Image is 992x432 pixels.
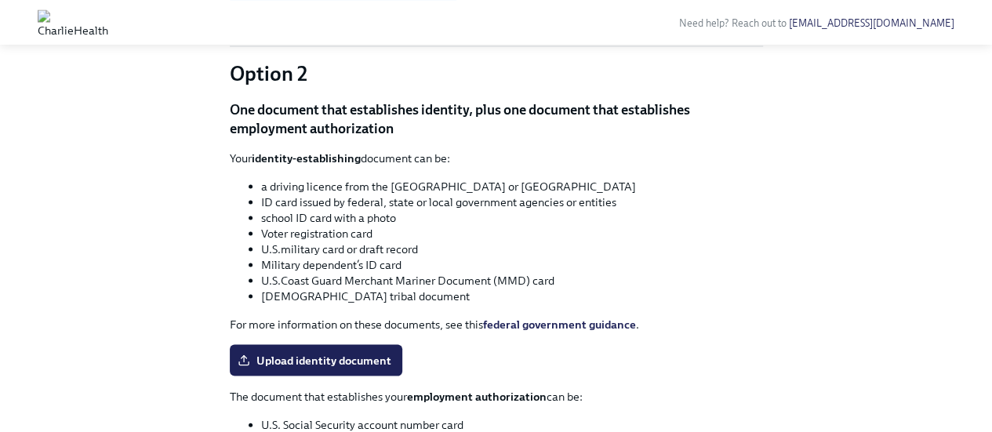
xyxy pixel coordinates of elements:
[679,16,954,28] span: Need help? Reach out to
[241,352,391,368] span: Upload identity document
[230,344,402,376] label: Upload identity document
[230,388,763,404] p: The document that establishes your can be:
[261,288,763,303] li: [DEMOGRAPHIC_DATA] tribal document
[261,272,763,288] li: U.S.Coast Guard Merchant Mariner Document (MMD) card
[230,100,763,137] p: One document that establishes identity, plus one document that establishes employment authorization
[789,16,954,28] a: [EMAIL_ADDRESS][DOMAIN_NAME]
[261,225,763,241] li: Voter registration card
[252,151,361,165] strong: identity-establishing
[261,178,763,194] li: a driving licence from the [GEOGRAPHIC_DATA] or [GEOGRAPHIC_DATA]
[261,194,763,209] li: ID card issued by federal, state or local government agencies or entities
[230,316,763,332] p: For more information on these documents, see this .
[261,416,763,432] li: U.S. Social Security account number card
[230,150,763,165] p: Your document can be:
[261,241,763,256] li: U.S.military card or draft record
[483,317,636,331] a: federal government guidance
[407,389,547,403] strong: employment authorization
[261,209,763,225] li: school ID card with a photo
[261,256,763,272] li: Military dependent’s ID card
[230,59,763,87] p: Option 2
[38,9,108,34] img: CharlieHealth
